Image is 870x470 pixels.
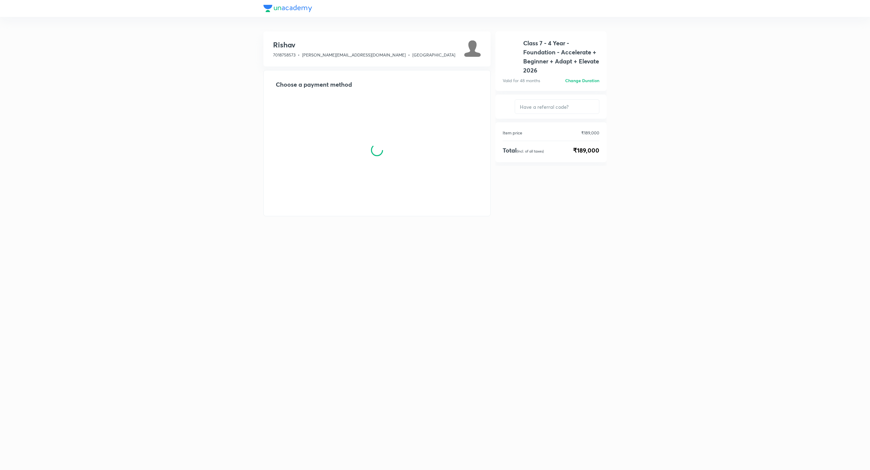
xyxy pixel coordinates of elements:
[573,146,599,155] span: ₹189,000
[276,80,478,89] h2: Choose a payment method
[517,149,544,153] p: (Incl. of all taxes)
[464,40,481,57] img: Avatar
[298,52,300,58] span: •
[273,52,295,58] span: 7018758573
[273,40,455,50] h3: Rishav
[503,103,510,110] img: discount
[523,39,599,75] h1: Class 7 - 4 Year - Foundation - Accelerate + Beginner + Adapt + Elevate 2026
[581,130,599,136] p: ₹189,000
[515,100,599,114] input: Have a referral code?
[503,130,522,136] p: Item price
[503,77,540,84] p: Valid for 48 months
[565,77,599,84] h6: Change Duration
[503,146,544,155] h4: Total
[412,52,455,58] span: [GEOGRAPHIC_DATA]
[408,52,410,58] span: •
[503,39,520,75] img: avatar
[302,52,406,58] span: [PERSON_NAME][EMAIL_ADDRESS][DOMAIN_NAME]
